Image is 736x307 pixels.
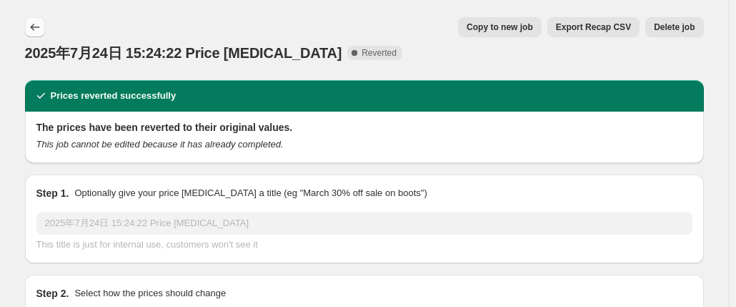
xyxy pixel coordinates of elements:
span: Export Recap CSV [556,21,631,33]
h2: Step 2. [36,286,69,301]
i: This job cannot be edited because it has already completed. [36,139,284,150]
span: Copy to new job [467,21,533,33]
span: 2025年7月24日 15:24:22 Price [MEDICAL_DATA] [25,45,342,61]
span: This title is just for internal use, customers won't see it [36,239,258,250]
button: Export Recap CSV [547,17,640,37]
button: Copy to new job [458,17,542,37]
button: Price change jobs [25,17,45,37]
span: Delete job [654,21,695,33]
p: Optionally give your price [MEDICAL_DATA] a title (eg "March 30% off sale on boots") [74,186,427,200]
h2: Prices reverted successfully [51,89,176,103]
p: Select how the prices should change [74,286,226,301]
h2: The prices have been reverted to their original values. [36,120,692,135]
h2: Step 1. [36,186,69,200]
input: 30% off holiday sale [36,212,692,235]
button: Delete job [645,17,703,37]
span: Reverted [362,47,397,59]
